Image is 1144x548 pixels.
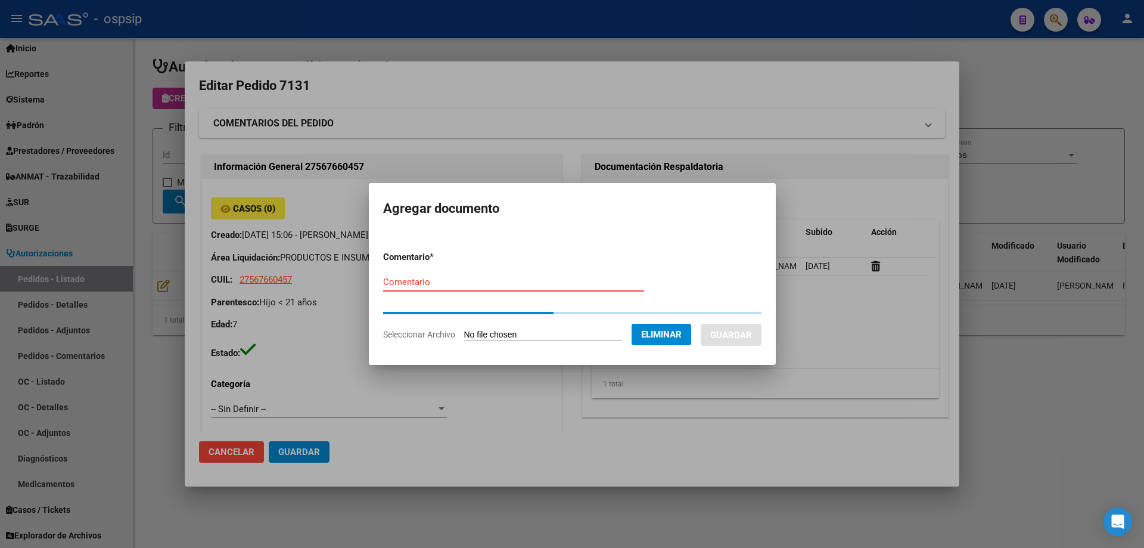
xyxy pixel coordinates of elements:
span: Guardar [710,330,752,340]
button: Eliminar [632,324,691,345]
h2: Agregar documento [383,197,761,220]
div: Open Intercom Messenger [1103,507,1132,536]
p: Comentario [383,250,497,264]
span: Eliminar [641,329,682,340]
span: Seleccionar Archivo [383,330,455,339]
button: Guardar [701,324,761,346]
